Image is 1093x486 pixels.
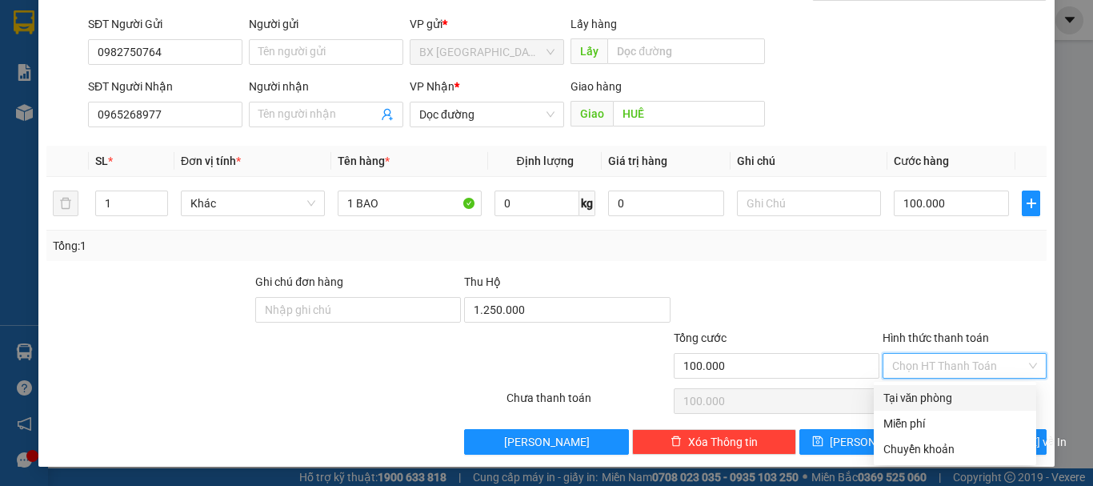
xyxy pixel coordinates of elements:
[571,18,617,30] span: Lấy hàng
[338,155,390,167] span: Tên hàng
[53,191,78,216] button: delete
[249,15,403,33] div: Người gửi
[88,15,242,33] div: SĐT Người Gửi
[883,389,1027,407] div: Tại văn phòng
[181,155,241,167] span: Đơn vị tính
[410,80,454,93] span: VP Nhận
[516,155,573,167] span: Định lượng
[190,191,315,215] span: Khác
[671,436,682,448] span: delete
[799,429,922,455] button: save[PERSON_NAME]
[419,102,555,127] span: Dọc đường
[608,155,667,167] span: Giá trị hàng
[338,191,482,216] input: VD: Bàn, Ghế
[504,433,590,451] span: [PERSON_NAME]
[894,155,949,167] span: Cước hàng
[608,191,723,216] input: 0
[632,429,796,455] button: deleteXóa Thông tin
[830,433,915,451] span: [PERSON_NAME]
[883,440,1027,458] div: Chuyển khoản
[1022,191,1040,216] button: plus
[255,297,461,323] input: Ghi chú đơn hàng
[255,275,343,288] label: Ghi chú đơn hàng
[95,155,108,167] span: SL
[812,436,823,448] span: save
[579,191,595,216] span: kg
[688,433,758,451] span: Xóa Thông tin
[924,429,1047,455] button: printer[PERSON_NAME] và In
[883,415,1027,432] div: Miễn phí
[419,40,555,64] span: BX Quảng Ngãi
[1023,197,1039,210] span: plus
[464,275,501,288] span: Thu Hộ
[53,237,423,255] div: Tổng: 1
[249,78,403,95] div: Người nhận
[571,80,622,93] span: Giao hàng
[607,38,765,64] input: Dọc đường
[674,331,727,344] span: Tổng cước
[571,101,613,127] span: Giao
[737,191,881,216] input: Ghi Chú
[571,38,607,64] span: Lấy
[410,15,564,33] div: VP gửi
[464,429,628,455] button: [PERSON_NAME]
[381,108,394,121] span: user-add
[883,331,989,344] label: Hình thức thanh toán
[88,78,242,95] div: SĐT Người Nhận
[731,146,887,177] th: Ghi chú
[613,101,765,127] input: Dọc đường
[505,389,672,417] div: Chưa thanh toán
